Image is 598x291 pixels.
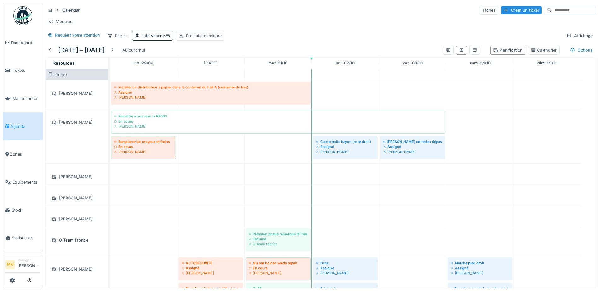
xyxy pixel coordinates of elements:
div: Cp70 [249,286,307,291]
div: Terminé [249,237,307,242]
div: Créer un ticket [501,6,542,14]
span: Interne [53,72,67,77]
div: Filtres [105,31,130,40]
a: Agenda [3,112,43,140]
span: Stock [12,207,40,213]
a: Équipements [3,168,43,196]
div: [PERSON_NAME] [49,215,105,223]
div: Cache boîte hayon (cote droit) [316,139,374,144]
div: Prestataire externe [186,33,222,39]
li: MV [5,260,15,269]
div: alu bar holder needs repair [249,260,307,265]
div: [PERSON_NAME] [316,271,374,276]
span: Agenda [10,123,40,129]
div: [PERSON_NAME] [49,194,105,202]
div: Pare choc avant droit a changé,éclat et peinture [451,286,509,291]
div: Intervenant [142,33,170,39]
div: Aujourd'hui [120,46,148,54]
a: 1 octobre 2025 [267,59,289,67]
span: Statistiques [12,235,40,241]
a: Dashboard [3,29,43,57]
div: Manager [17,258,40,262]
div: Assigné [451,265,509,271]
div: [PERSON_NAME] [316,149,374,154]
span: Dashboard [11,40,40,46]
div: En cours [114,144,173,149]
div: [PERSON_NAME] entretien dépassé [383,139,442,144]
a: 4 octobre 2025 [468,59,492,67]
a: 3 octobre 2025 [401,59,424,67]
div: [PERSON_NAME] [114,149,173,154]
div: AUTOSECURITE [182,260,240,265]
a: 29 septembre 2025 [132,59,155,67]
div: Affichage [564,31,595,40]
div: Assigné [316,144,374,149]
div: Pression pneus remorque RT144 [249,231,307,237]
div: Assigné [182,265,240,271]
span: Maintenance [12,95,40,101]
a: Zones [3,140,43,168]
div: [PERSON_NAME] [49,173,105,181]
a: Maintenance [3,84,43,112]
div: [PERSON_NAME] [383,149,442,154]
a: 5 octobre 2025 [536,59,559,67]
a: 2 octobre 2025 [334,59,356,67]
div: Remplacer la barre stabilisatrice [182,286,240,291]
div: Installer un distributeur à papier dans le container du hall A (container du bas) [114,85,307,90]
a: 30 septembre 2025 [202,59,219,67]
div: Q Team fabrice [49,236,105,244]
div: Requiert votre attention [55,32,100,38]
div: En cours [114,119,442,124]
span: Équipements [12,179,40,185]
div: [PERSON_NAME] [182,271,240,276]
h5: [DATE] – [DATE] [58,46,105,54]
img: Badge_color-CXgf-gQk.svg [13,6,32,25]
div: Tâches [479,6,498,15]
div: Planification [493,47,523,53]
div: [PERSON_NAME] [114,95,307,100]
span: Tickets [12,67,40,73]
a: Statistiques [3,224,43,252]
div: Calendrier [531,47,557,53]
div: Modèles [45,17,75,26]
div: En cours [249,265,307,271]
div: Assigné [383,144,442,149]
span: Resources [53,61,74,66]
div: [PERSON_NAME] [49,89,105,97]
li: [PERSON_NAME] [17,258,40,271]
div: [PERSON_NAME] [114,124,442,129]
span: : [164,33,170,38]
div: Fuite [316,260,374,265]
div: Remplacer les moyeux et freins [114,139,173,144]
span: Zones [10,151,40,157]
div: [PERSON_NAME] [249,271,307,276]
a: MV Manager[PERSON_NAME] [5,258,40,273]
div: Remettre à nouveau la RP063 [114,114,442,119]
div: Marche pied droit [451,260,509,265]
div: [PERSON_NAME] [49,118,105,126]
div: Options [567,46,595,55]
strong: Calendar [60,7,82,13]
div: Q Team fabrice [249,242,307,247]
div: [PERSON_NAME] [451,271,509,276]
a: Stock [3,196,43,224]
a: Tickets [3,57,43,85]
div: [PERSON_NAME] [49,265,105,273]
div: Assigné [316,265,374,271]
div: Fuite d air [316,286,374,291]
div: Assigné [114,90,307,95]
